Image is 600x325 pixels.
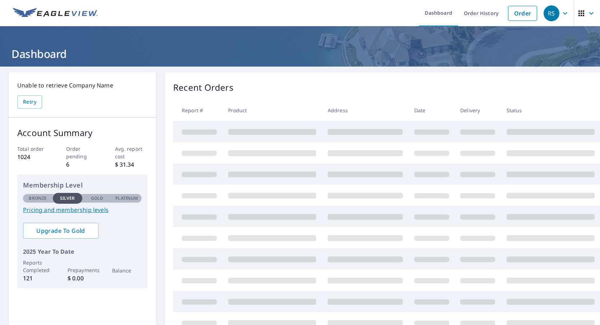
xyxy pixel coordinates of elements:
[17,81,147,90] p: Unable to retrieve Company Name
[409,100,455,121] th: Date
[173,81,234,94] p: Recent Orders
[115,195,138,202] p: Platinum
[115,145,148,160] p: Avg. report cost
[17,145,50,153] p: Total order
[68,274,97,283] p: $ 0.00
[17,95,42,109] button: Retry
[23,180,142,190] p: Membership Level
[115,160,148,169] p: $ 31.34
[23,274,53,283] p: 121
[508,6,537,21] a: Order
[23,259,53,274] p: Reports Completed
[60,195,75,202] p: Silver
[322,100,409,121] th: Address
[66,160,99,169] p: 6
[13,8,98,19] img: EV Logo
[17,126,147,139] p: Account Summary
[23,206,142,214] a: Pricing and membership levels
[17,153,50,161] p: 1024
[23,98,36,107] span: Retry
[91,195,103,202] p: Gold
[544,5,559,21] div: RS
[66,145,99,160] p: Order pending
[173,100,222,121] th: Report #
[222,100,322,121] th: Product
[23,247,142,256] p: 2025 Year To Date
[68,266,97,274] p: Prepayments
[29,227,93,235] span: Upgrade To Gold
[23,223,98,239] a: Upgrade To Gold
[29,195,47,202] p: Bronze
[112,267,142,274] p: Balance
[454,100,501,121] th: Delivery
[9,46,591,61] h1: Dashboard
